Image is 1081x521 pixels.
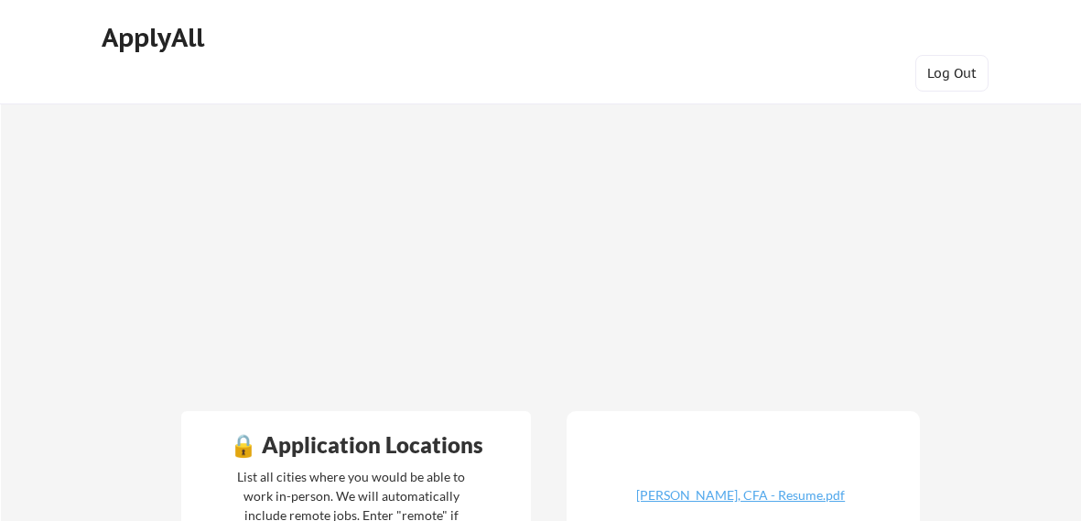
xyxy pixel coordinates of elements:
[186,434,526,456] div: 🔒 Application Locations
[915,55,989,92] button: Log Out
[632,489,849,502] div: [PERSON_NAME], CFA - Resume.pdf
[632,489,849,517] a: [PERSON_NAME], CFA - Resume.pdf
[102,22,210,53] div: ApplyAll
